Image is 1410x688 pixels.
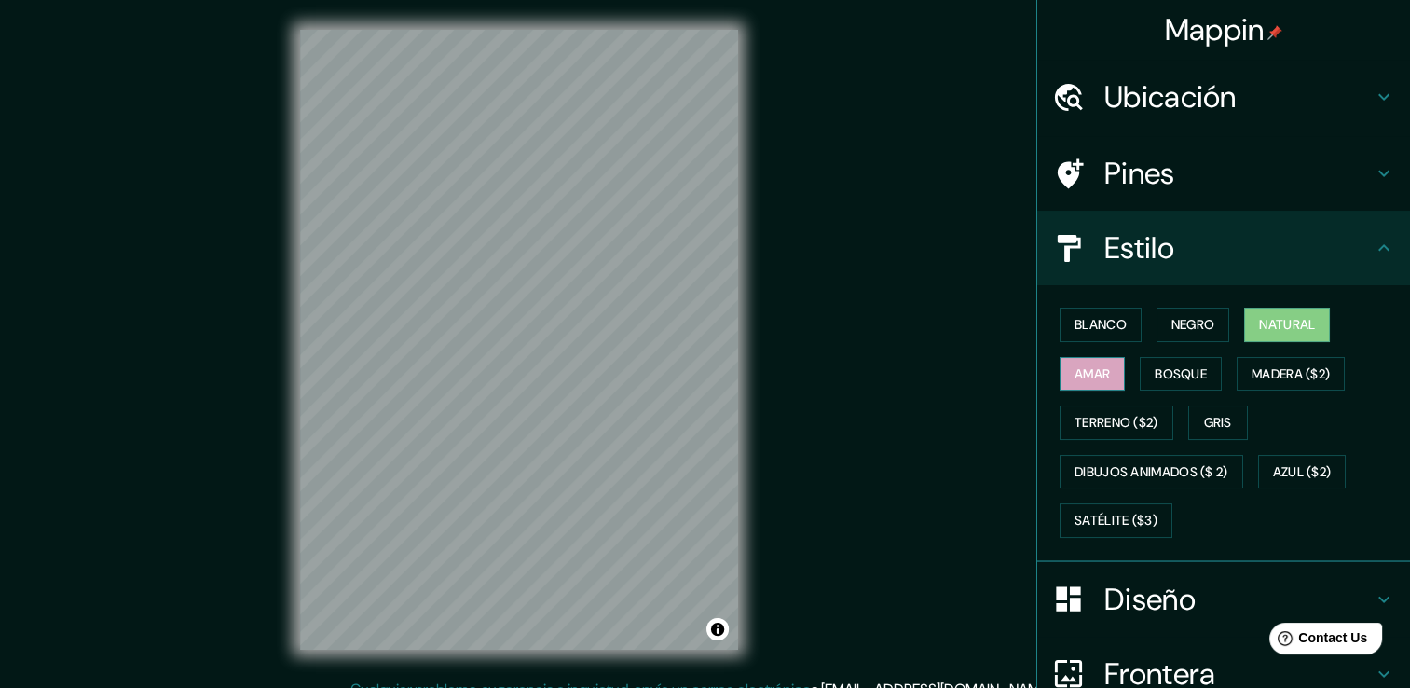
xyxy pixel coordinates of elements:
[1165,10,1265,49] font: Mappin
[1075,363,1110,386] font: Amar
[1171,313,1215,337] font: Negro
[1075,313,1127,337] font: Blanco
[1060,503,1172,538] button: Satélite ($3)
[1252,363,1330,386] font: Madera ($2)
[1258,455,1347,489] button: Azul ($2)
[1267,25,1282,40] img: pin-icon.png
[1104,229,1373,267] h4: Estilo
[1237,357,1345,392] button: Madera ($2)
[1060,455,1243,489] button: Dibujos animados ($ 2)
[1104,581,1373,618] h4: Diseño
[1104,78,1373,116] h4: Ubicación
[1104,155,1373,192] h4: Pines
[706,618,729,640] button: Alternar atribución
[1037,562,1410,637] div: Diseño
[1273,461,1332,484] font: Azul ($2)
[1244,615,1389,667] iframe: Help widget launcher
[1060,308,1142,342] button: Blanco
[1157,308,1230,342] button: Negro
[1037,60,1410,134] div: Ubicación
[1060,406,1173,440] button: Terreno ($2)
[1188,406,1248,440] button: Gris
[1075,411,1158,434] font: Terreno ($2)
[1140,357,1222,392] button: Bosque
[300,30,738,650] canvas: Mapa
[1204,411,1232,434] font: Gris
[1060,357,1125,392] button: Amar
[1259,313,1315,337] font: Natural
[1244,308,1330,342] button: Natural
[1155,363,1207,386] font: Bosque
[1037,136,1410,211] div: Pines
[1075,509,1157,532] font: Satélite ($3)
[1037,211,1410,285] div: Estilo
[1075,461,1228,484] font: Dibujos animados ($ 2)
